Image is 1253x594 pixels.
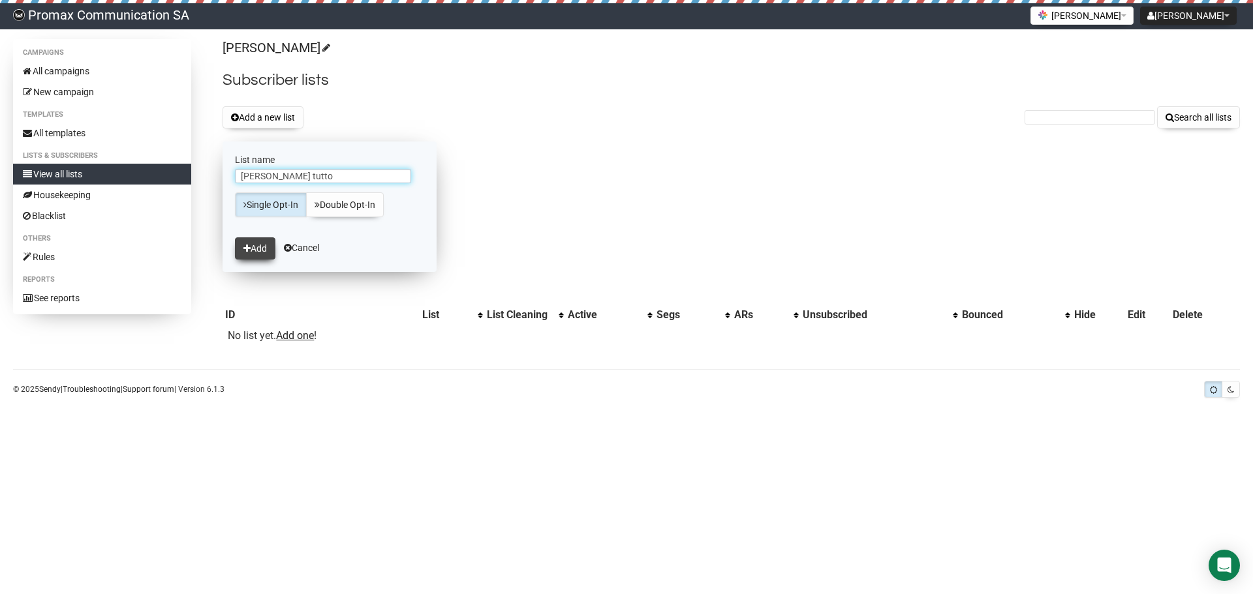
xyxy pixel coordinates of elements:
div: Active [568,308,642,321]
th: List: No sort applied, activate to apply an ascending sort [420,306,484,324]
a: All campaigns [13,61,191,82]
th: Bounced: No sort applied, activate to apply an ascending sort [959,306,1072,324]
button: Add [235,237,275,260]
p: © 2025 | | | Version 6.1.3 [13,382,224,396]
a: Sendy [39,385,61,394]
a: Add one [276,329,314,342]
th: Hide: No sort applied, sorting is disabled [1072,306,1124,324]
button: Add a new list [223,106,303,128]
a: Cancel [284,243,319,253]
a: View all lists [13,164,191,185]
a: Double Opt-In [306,192,384,217]
div: List [422,308,471,321]
li: Templates [13,107,191,123]
li: Campaigns [13,45,191,61]
label: List name [235,154,424,166]
th: Active: No sort applied, activate to apply an ascending sort [565,306,655,324]
th: List Cleaning: No sort applied, activate to apply an ascending sort [484,306,565,324]
a: See reports [13,288,191,308]
a: Troubleshooting [63,385,121,394]
th: Unsubscribed: No sort applied, activate to apply an ascending sort [800,306,959,324]
li: Others [13,231,191,246]
a: Housekeeping [13,185,191,205]
a: Rules [13,246,191,267]
th: ARs: No sort applied, activate to apply an ascending sort [732,306,800,324]
input: The name of your new list [235,169,411,183]
th: Edit: No sort applied, sorting is disabled [1125,306,1170,324]
button: [PERSON_NAME] [1030,7,1134,25]
h2: Subscriber lists [223,68,1240,92]
button: Search all lists [1157,106,1240,128]
a: Blacklist [13,205,191,226]
div: List Cleaning [487,308,552,321]
th: ID: No sort applied, sorting is disabled [223,306,419,324]
li: Lists & subscribers [13,148,191,164]
div: Delete [1173,308,1237,321]
div: ID [225,308,416,321]
th: Delete: No sort applied, sorting is disabled [1170,306,1240,324]
div: ARs [734,308,787,321]
a: [PERSON_NAME] [223,40,328,55]
div: Edit [1128,308,1168,321]
div: Unsubscribed [803,308,946,321]
div: Hide [1074,308,1122,321]
td: No list yet. ! [223,324,419,348]
a: All templates [13,123,191,143]
a: Support forum [123,385,174,394]
div: Open Intercom Messenger [1209,550,1240,581]
img: 88c7fc33e09b74c4e8267656e4bfd945 [13,9,25,21]
div: Bounced [962,308,1059,321]
a: Single Opt-In [235,192,307,217]
li: Reports [13,272,191,288]
a: New campaign [13,82,191,102]
div: Segs [657,308,719,321]
img: favicons [1038,10,1048,20]
th: Segs: No sort applied, activate to apply an ascending sort [654,306,732,324]
button: [PERSON_NAME] [1140,7,1237,25]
